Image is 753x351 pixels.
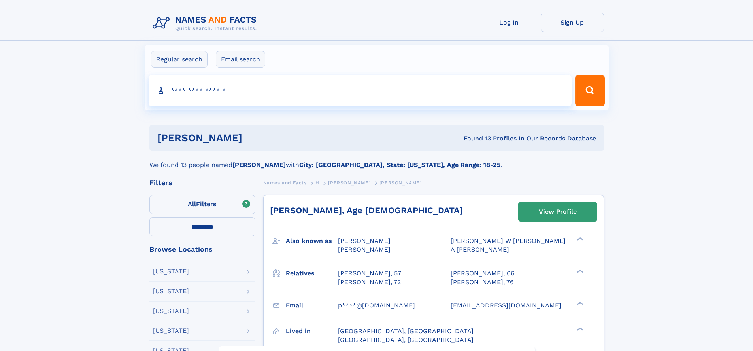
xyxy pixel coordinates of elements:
[286,267,338,280] h3: Relatives
[338,246,391,253] span: [PERSON_NAME]
[451,278,514,286] a: [PERSON_NAME], 76
[338,237,391,245] span: [PERSON_NAME]
[286,299,338,312] h3: Email
[575,326,584,332] div: ❯
[541,13,604,32] a: Sign Up
[353,134,596,143] div: Found 13 Profiles In Our Records Database
[149,195,255,214] label: Filters
[328,180,370,186] span: [PERSON_NAME]
[216,51,265,68] label: Email search
[451,246,509,253] span: A [PERSON_NAME]
[149,75,572,106] input: search input
[575,301,584,306] div: ❯
[153,308,189,314] div: [US_STATE]
[477,13,541,32] a: Log In
[315,180,319,186] span: H
[379,180,422,186] span: [PERSON_NAME]
[575,237,584,242] div: ❯
[299,161,500,169] b: City: [GEOGRAPHIC_DATA], State: [US_STATE], Age Range: 18-25
[157,133,353,143] h1: [PERSON_NAME]
[519,202,597,221] a: View Profile
[149,151,604,170] div: We found 13 people named with .
[188,200,196,208] span: All
[149,179,255,186] div: Filters
[338,336,474,343] span: [GEOGRAPHIC_DATA], [GEOGRAPHIC_DATA]
[575,269,584,274] div: ❯
[232,161,286,169] b: [PERSON_NAME]
[149,13,263,34] img: Logo Names and Facts
[451,269,515,278] a: [PERSON_NAME], 66
[338,327,474,335] span: [GEOGRAPHIC_DATA], [GEOGRAPHIC_DATA]
[270,205,463,215] a: [PERSON_NAME], Age [DEMOGRAPHIC_DATA]
[451,302,561,309] span: [EMAIL_ADDRESS][DOMAIN_NAME]
[338,278,401,286] a: [PERSON_NAME], 72
[451,237,566,245] span: [PERSON_NAME] W [PERSON_NAME]
[151,51,208,68] label: Regular search
[328,178,370,188] a: [PERSON_NAME]
[153,328,189,334] div: [US_STATE]
[286,324,338,338] h3: Lived in
[263,178,307,188] a: Names and Facts
[153,268,189,275] div: [US_STATE]
[338,269,401,278] a: [PERSON_NAME], 57
[153,288,189,294] div: [US_STATE]
[315,178,319,188] a: H
[575,75,604,106] button: Search Button
[286,234,338,248] h3: Also known as
[149,246,255,253] div: Browse Locations
[539,203,577,221] div: View Profile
